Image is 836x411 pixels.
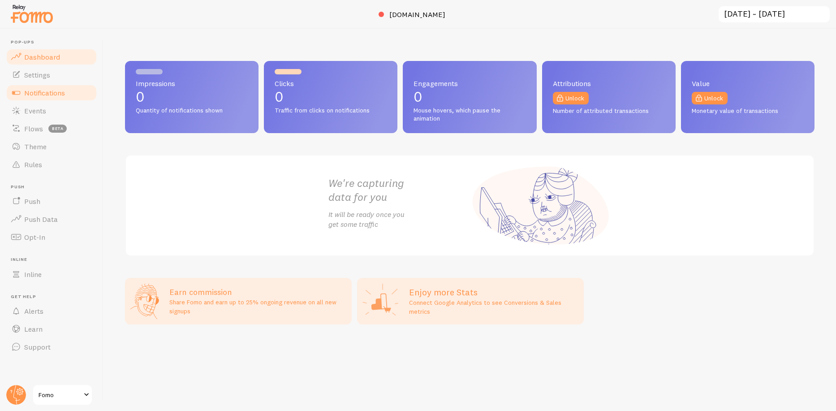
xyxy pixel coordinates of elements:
p: 0 [414,90,526,104]
a: Settings [5,66,98,84]
span: Inline [11,257,98,263]
span: Attributions [553,80,665,87]
span: Value [692,80,804,87]
p: Connect Google Analytics to see Conversions & Sales metrics [409,298,578,316]
span: Push [24,197,40,206]
span: Mouse hovers, which pause the animation [414,107,526,122]
a: Push [5,192,98,210]
span: Fomo [39,389,81,400]
span: Impressions [136,80,248,87]
h2: Enjoy more Stats [409,286,578,298]
a: Events [5,102,98,120]
span: Traffic from clicks on notifications [275,107,387,115]
span: Clicks [275,80,387,87]
a: Rules [5,156,98,173]
span: Push Data [24,215,58,224]
span: Opt-In [24,233,45,242]
span: Number of attributed transactions [553,107,665,115]
p: It will be ready once you get some traffic [328,209,470,230]
a: Push Data [5,210,98,228]
a: Unlock [553,92,589,104]
a: Dashboard [5,48,98,66]
span: Engagements [414,80,526,87]
a: Enjoy more Stats Connect Google Analytics to see Conversions & Sales metrics [357,278,584,324]
a: Learn [5,320,98,338]
p: Share Fomo and earn up to 25% ongoing revenue on all new signups [169,298,346,316]
a: Notifications [5,84,98,102]
a: Opt-In [5,228,98,246]
a: Alerts [5,302,98,320]
p: 0 [136,90,248,104]
span: Events [24,106,46,115]
span: Support [24,342,51,351]
span: Quantity of notifications shown [136,107,248,115]
span: Get Help [11,294,98,300]
img: Google Analytics [362,283,398,319]
span: Monetary value of transactions [692,107,804,115]
a: Fomo [32,384,93,406]
span: Learn [24,324,43,333]
span: beta [48,125,67,133]
a: Theme [5,138,98,156]
span: Dashboard [24,52,60,61]
h3: Earn commission [169,287,346,297]
span: Inline [24,270,42,279]
p: 0 [275,90,387,104]
span: Flows [24,124,43,133]
span: Pop-ups [11,39,98,45]
img: fomo-relay-logo-orange.svg [9,2,54,25]
a: Support [5,338,98,356]
span: Alerts [24,307,43,316]
span: Push [11,184,98,190]
a: Inline [5,265,98,283]
span: Settings [24,70,50,79]
span: Notifications [24,88,65,97]
span: Theme [24,142,47,151]
span: Rules [24,160,42,169]
a: Unlock [692,92,728,104]
a: Flows beta [5,120,98,138]
h2: We're capturing data for you [328,176,470,204]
